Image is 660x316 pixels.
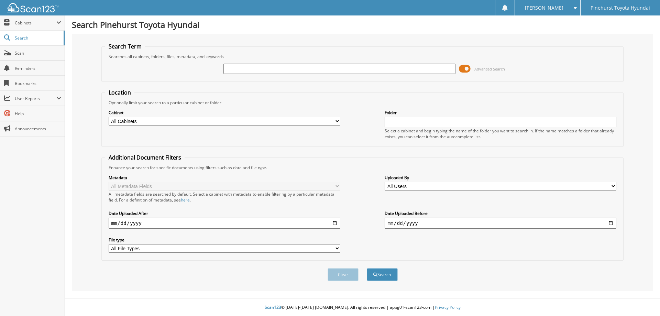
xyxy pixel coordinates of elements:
[525,6,563,10] span: [PERSON_NAME]
[105,54,620,59] div: Searches all cabinets, folders, files, metadata, and keywords
[15,50,61,56] span: Scan
[109,218,340,229] input: start
[109,175,340,181] label: Metadata
[474,66,505,72] span: Advanced Search
[109,237,340,243] label: File type
[15,111,61,117] span: Help
[385,128,616,140] div: Select a cabinet and begin typing the name of the folder you want to search in. If the name match...
[105,154,185,161] legend: Additional Document Filters
[385,175,616,181] label: Uploaded By
[109,210,340,216] label: Date Uploaded After
[15,35,60,41] span: Search
[15,65,61,71] span: Reminders
[385,110,616,116] label: Folder
[328,268,359,281] button: Clear
[105,43,145,50] legend: Search Term
[385,210,616,216] label: Date Uploaded Before
[105,89,134,96] legend: Location
[591,6,650,10] span: Pinehurst Toyota Hyundai
[15,80,61,86] span: Bookmarks
[15,20,56,26] span: Cabinets
[105,165,620,171] div: Enhance your search for specific documents using filters such as date and file type.
[65,299,660,316] div: © [DATE]-[DATE] [DOMAIN_NAME]. All rights reserved | appg01-scan123-com |
[109,191,340,203] div: All metadata fields are searched by default. Select a cabinet with metadata to enable filtering b...
[435,304,461,310] a: Privacy Policy
[109,110,340,116] label: Cabinet
[626,283,660,316] iframe: Chat Widget
[7,3,58,12] img: scan123-logo-white.svg
[385,218,616,229] input: end
[367,268,398,281] button: Search
[15,126,61,132] span: Announcements
[105,100,620,106] div: Optionally limit your search to a particular cabinet or folder
[265,304,281,310] span: Scan123
[181,197,190,203] a: here
[72,19,653,30] h1: Search Pinehurst Toyota Hyundai
[15,96,56,101] span: User Reports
